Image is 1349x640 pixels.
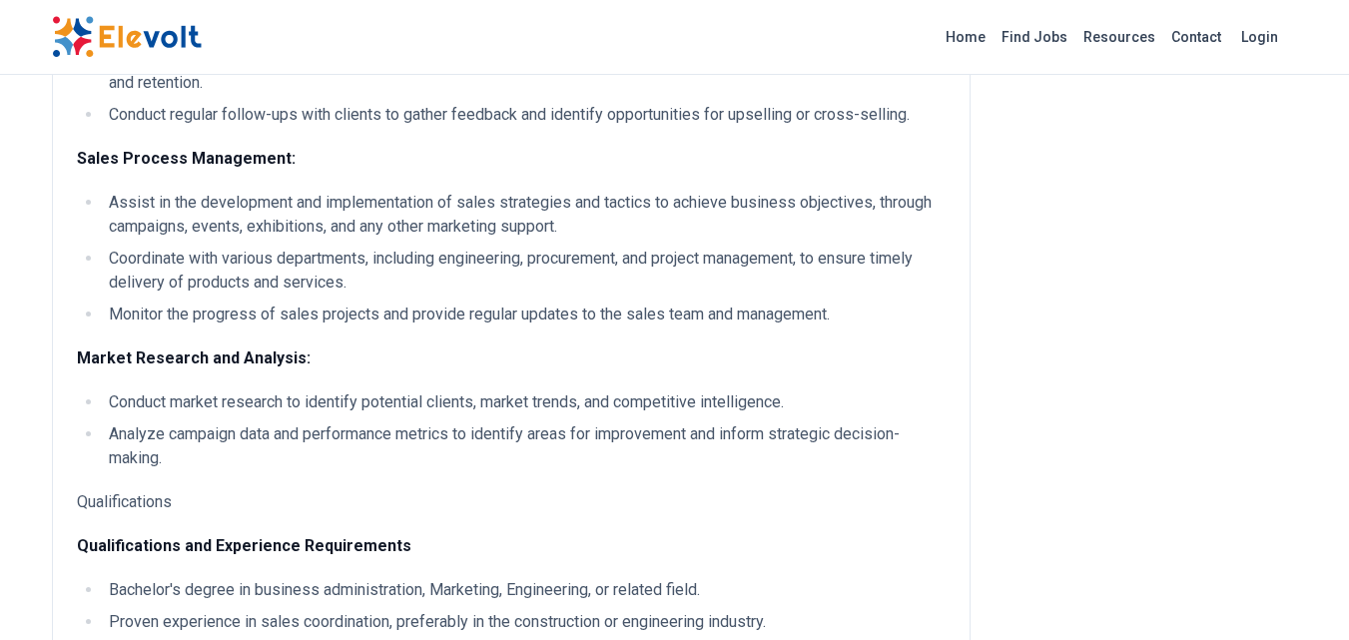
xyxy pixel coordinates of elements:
[938,21,994,53] a: Home
[1075,21,1163,53] a: Resources
[77,490,946,514] p: Qualifications
[77,149,296,168] strong: Sales Process Management:
[103,578,946,602] li: Bachelor's degree in business administration, Marketing, Engineering, or related field.
[103,103,946,127] li: Conduct regular follow-ups with clients to gather feedback and identify opportunities for upselli...
[77,536,411,555] strong: Qualifications and Experience Requirements
[103,303,946,326] li: Monitor the progress of sales projects and provide regular updates to the sales team and management.
[1249,544,1349,640] iframe: Chat Widget
[52,16,202,58] img: Elevolt
[1003,74,1240,274] iframe: Advertisement
[103,390,946,414] li: Conduct market research to identify potential clients, market trends, and competitive intelligence.
[1163,21,1229,53] a: Contact
[994,21,1075,53] a: Find Jobs
[77,348,311,367] strong: Market Research and Analysis:
[103,610,946,634] li: Proven experience in sales coordination, preferably in the construction or engineering industry.
[1229,17,1290,57] a: Login
[103,191,946,239] li: Assist in the development and implementation of sales strategies and tactics to achieve business ...
[103,247,946,295] li: Coordinate with various departments, including engineering, procurement, and project management, ...
[103,422,946,470] li: Analyze campaign data and performance metrics to identify areas for improvement and inform strate...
